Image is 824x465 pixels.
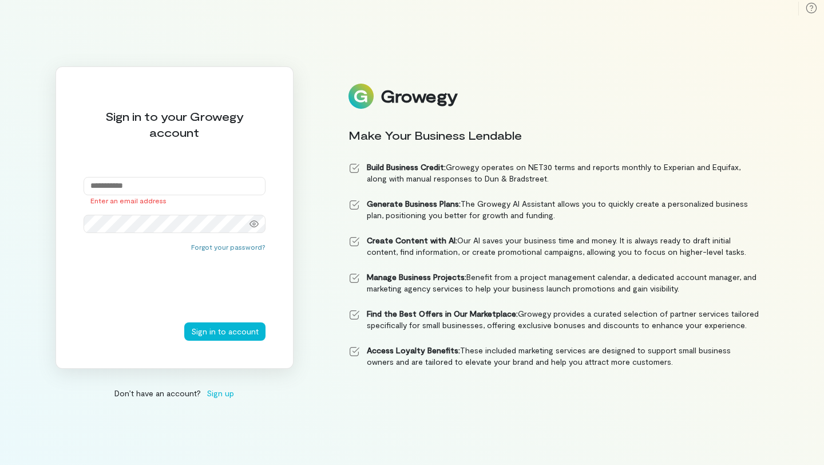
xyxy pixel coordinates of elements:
strong: Find the Best Offers in Our Marketplace: [367,309,518,318]
strong: Manage Business Projects: [367,272,466,282]
button: Sign in to account [184,322,266,341]
div: Make Your Business Lendable [348,127,759,143]
button: Forgot your password? [191,242,266,251]
li: These included marketing services are designed to support small business owners and are tailored ... [348,345,759,368]
strong: Generate Business Plans: [367,199,461,208]
li: Growegy operates on NET30 terms and reports monthly to Experian and Equifax, along with manual re... [348,161,759,184]
li: Growegy provides a curated selection of partner services tailored specifically for small business... [348,308,759,331]
img: Logo [348,84,374,109]
strong: Build Business Credit: [367,162,446,172]
div: Growegy [381,86,457,106]
strong: Create Content with AI: [367,235,457,245]
div: Enter an email address [84,195,266,206]
li: Benefit from a project management calendar, a dedicated account manager, and marketing agency ser... [348,271,759,294]
div: Don’t have an account? [56,387,294,399]
li: The Growegy AI Assistant allows you to quickly create a personalized business plan, positioning y... [348,198,759,221]
div: Sign in to your Growegy account [84,108,266,140]
li: Our AI saves your business time and money. It is always ready to draft initial content, find info... [348,235,759,258]
span: Sign up [207,387,234,399]
strong: Access Loyalty Benefits: [367,345,460,355]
